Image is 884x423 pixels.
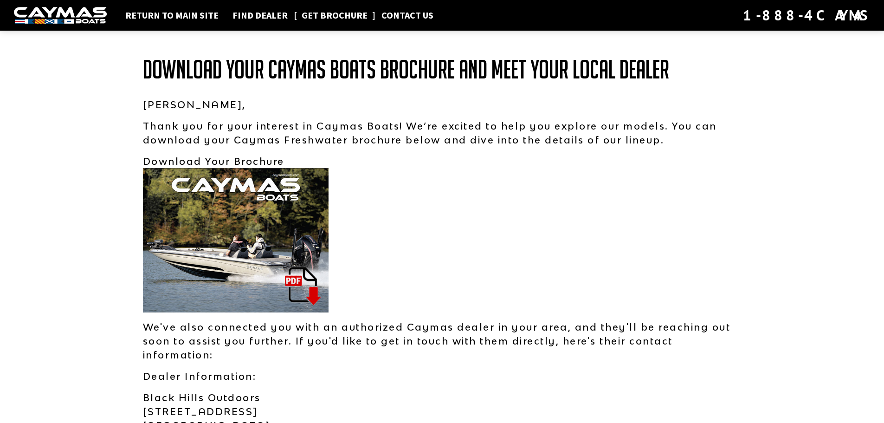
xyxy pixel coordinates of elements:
[143,156,284,167] strong: Download Your Brochure
[143,98,742,111] p: [PERSON_NAME],
[143,168,329,312] img: Caymas-Freshwater-2024.jpg
[14,7,107,24] img: white-logo-c9c8dbefe5ff5ceceb0f0178aa75bf4bb51f6bca0971e226c86eb53dfe498488.png
[297,9,372,21] a: Get Brochure
[143,234,329,245] a: Download brochure
[743,5,870,26] div: 1-888-4CAYMAS
[228,9,292,21] a: Find Dealer
[143,320,742,362] p: We've also connected you with an authorized Caymas dealer in your area, and they'll be reaching o...
[143,56,742,84] h1: Download Your Caymas Boats Brochure and Meet Your Local Dealer
[121,9,223,21] a: Return to main site
[143,371,257,382] strong: Dealer Information:
[377,9,438,21] a: Contact Us
[143,119,742,147] p: Thank you for your interest in Caymas Boats! We’re excited to help you explore our models. You ca...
